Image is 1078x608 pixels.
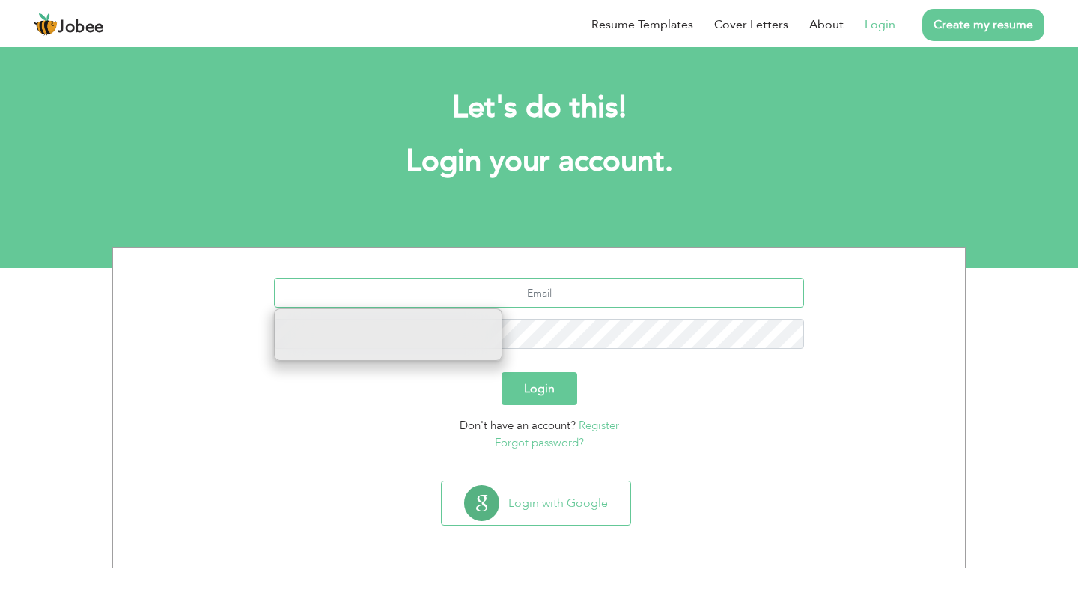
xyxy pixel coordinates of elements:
input: Email [274,278,805,308]
button: Login with Google [442,481,630,525]
a: Login [865,16,895,34]
a: Cover Letters [714,16,788,34]
a: Jobee [34,13,104,37]
a: Create my resume [922,9,1044,41]
span: Don't have an account? [460,418,576,433]
a: Forgot password? [495,435,584,450]
a: About [809,16,844,34]
a: Resume Templates [591,16,693,34]
button: Login [502,372,577,405]
h2: Let's do this! [135,88,943,127]
h1: Login your account. [135,142,943,181]
img: jobee.io [34,13,58,37]
span: Jobee [58,19,104,36]
a: Register [579,418,619,433]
